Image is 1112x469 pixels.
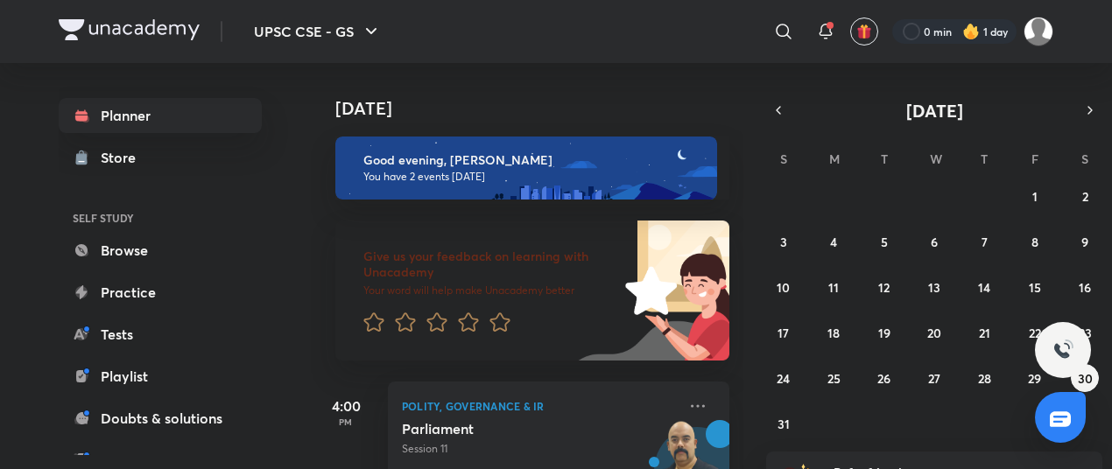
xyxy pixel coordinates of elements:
span: [DATE] [906,99,963,122]
abbr: Wednesday [930,150,942,167]
abbr: August 4, 2025 [830,234,837,250]
abbr: August 7, 2025 [982,234,988,250]
abbr: August 24, 2025 [777,370,790,387]
p: PM [311,416,381,427]
abbr: August 20, 2025 [927,325,941,341]
button: August 22, 2025 [1021,318,1049,346]
abbr: August 26, 2025 [877,370,890,387]
button: August 15, 2025 [1021,273,1049,301]
button: August 24, 2025 [770,364,798,392]
button: August 1, 2025 [1021,182,1049,210]
abbr: August 27, 2025 [928,370,940,387]
button: UPSC CSE - GS [243,14,392,49]
img: Harini [1024,17,1053,46]
button: August 21, 2025 [970,318,998,346]
h4: [DATE] [335,98,747,119]
p: Your word will help make Unacademy better [363,283,619,297]
button: [DATE] [791,98,1078,122]
div: Store [101,147,146,168]
button: avatar [850,17,878,45]
h6: Good evening, [PERSON_NAME] [363,152,701,168]
abbr: Tuesday [881,150,888,167]
h6: Give us your feedback on learning with Unacademy [363,248,619,280]
abbr: Thursday [981,150,988,167]
button: August 14, 2025 [970,273,998,301]
a: Planner [59,98,262,133]
abbr: August 13, 2025 [928,279,940,296]
button: August 8, 2025 [1021,227,1049,255]
abbr: August 3, 2025 [780,234,787,250]
img: feedback_image [566,220,729,360]
p: Polity, Governance & IR [402,395,677,416]
a: Tests [59,317,262,352]
button: August 17, 2025 [770,318,798,346]
h5: Parliament [402,420,620,437]
abbr: August 16, 2025 [1079,279,1091,296]
abbr: August 22, 2025 [1029,325,1041,341]
button: August 9, 2025 [1071,227,1099,255]
abbr: August 12, 2025 [878,279,890,296]
button: August 18, 2025 [820,318,848,346]
abbr: August 29, 2025 [1028,370,1041,387]
abbr: August 30, 2025 [1078,370,1093,387]
button: August 4, 2025 [820,227,848,255]
img: ttu [1052,339,1073,360]
abbr: August 17, 2025 [778,325,789,341]
abbr: August 21, 2025 [979,325,990,341]
button: August 11, 2025 [820,273,848,301]
h5: 4:00 [311,395,381,416]
abbr: August 23, 2025 [1079,325,1092,341]
button: August 23, 2025 [1071,318,1099,346]
abbr: Saturday [1081,150,1088,167]
abbr: August 9, 2025 [1081,234,1088,250]
button: August 10, 2025 [770,273,798,301]
a: Practice [59,275,262,310]
h6: SELF STUDY [59,203,262,233]
abbr: Sunday [780,150,787,167]
button: August 13, 2025 [920,273,948,301]
a: Store [59,140,262,175]
p: Session 11 [402,441,677,457]
abbr: August 11, 2025 [828,279,839,296]
abbr: August 5, 2025 [881,234,888,250]
abbr: August 31, 2025 [778,416,790,432]
img: Company Logo [59,19,200,40]
button: August 28, 2025 [970,364,998,392]
abbr: August 8, 2025 [1031,234,1038,250]
button: August 5, 2025 [870,227,898,255]
button: August 7, 2025 [970,227,998,255]
abbr: Monday [829,150,840,167]
abbr: August 6, 2025 [931,234,938,250]
abbr: August 14, 2025 [978,279,990,296]
abbr: August 15, 2025 [1029,279,1041,296]
abbr: Friday [1031,150,1038,167]
button: August 12, 2025 [870,273,898,301]
button: August 6, 2025 [920,227,948,255]
button: August 30, 2025 [1071,364,1099,392]
button: August 25, 2025 [820,364,848,392]
button: August 2, 2025 [1071,182,1099,210]
button: August 19, 2025 [870,318,898,346]
a: Company Logo [59,19,200,45]
img: evening [335,136,717,199]
a: Playlist [59,359,262,394]
button: August 31, 2025 [770,409,798,437]
abbr: August 1, 2025 [1032,188,1038,205]
button: August 20, 2025 [920,318,948,346]
abbr: August 25, 2025 [827,370,841,387]
abbr: August 19, 2025 [878,325,890,341]
abbr: August 18, 2025 [827,325,840,341]
a: Doubts & solutions [59,401,262,436]
abbr: August 28, 2025 [978,370,991,387]
p: You have 2 events [DATE] [363,170,701,184]
abbr: August 10, 2025 [777,279,790,296]
abbr: August 2, 2025 [1082,188,1088,205]
button: August 27, 2025 [920,364,948,392]
button: August 3, 2025 [770,227,798,255]
a: Browse [59,233,262,268]
img: streak [962,23,980,40]
button: August 29, 2025 [1021,364,1049,392]
button: August 26, 2025 [870,364,898,392]
button: August 16, 2025 [1071,273,1099,301]
img: avatar [856,24,872,39]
